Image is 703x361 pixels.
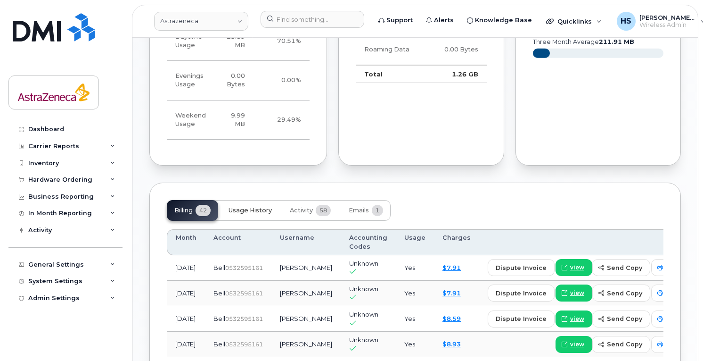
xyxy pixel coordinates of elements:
span: [PERSON_NAME] Stinnissen [639,14,696,21]
span: view [570,340,584,349]
span: Usage History [229,207,272,214]
span: HS [621,16,631,27]
td: 9.99 MB [214,101,253,140]
th: Account [205,229,271,255]
span: Bell [213,340,225,348]
td: [PERSON_NAME] [271,306,341,332]
button: dispute invoice [488,259,555,276]
a: view [556,285,592,302]
a: Knowledge Base [460,11,539,30]
td: Roaming Data [356,34,429,65]
a: $8.59 [442,315,461,322]
a: $8.93 [442,340,461,348]
input: Find something... [261,11,364,28]
span: 0532595161 [225,341,263,348]
div: Quicklinks [540,12,608,31]
span: Unknown [349,285,378,293]
td: 29.49% [253,101,310,140]
td: [PERSON_NAME] [271,255,341,281]
span: send copy [607,314,642,323]
span: 0532595161 [225,315,263,322]
td: [DATE] [167,332,205,357]
button: send copy [592,259,650,276]
button: send copy [592,311,650,327]
span: send copy [607,263,642,272]
span: view [570,263,584,272]
button: dispute invoice [488,311,555,327]
td: 0.00 Bytes [214,61,253,101]
tspan: 211.91 MB [599,38,634,45]
span: 1 [372,205,383,216]
span: Quicklinks [557,17,592,25]
span: dispute invoice [496,263,547,272]
span: Unknown [349,260,378,267]
a: Astrazeneca [154,12,248,31]
th: Charges [434,229,479,255]
span: dispute invoice [496,314,547,323]
th: Accounting Codes [341,229,396,255]
a: $7.91 [442,289,461,297]
span: view [570,315,584,323]
span: Bell [213,289,225,297]
span: Unknown [349,311,378,318]
span: Wireless Admin [639,21,696,29]
span: 58 [316,205,331,216]
span: Bell [213,264,225,271]
span: Knowledge Base [475,16,532,25]
th: Usage [396,229,434,255]
td: [DATE] [167,281,205,306]
tr: Weekdays from 6:00pm to 8:00am [167,61,310,101]
span: send copy [607,289,642,298]
td: [DATE] [167,255,205,281]
td: Yes [396,306,434,332]
a: view [556,336,592,353]
td: Yes [396,332,434,357]
span: Unknown [349,336,378,344]
a: $7.91 [442,264,461,271]
span: Bell [213,315,225,322]
td: 23.89 MB [214,22,253,61]
td: Yes [396,255,434,281]
span: dispute invoice [496,289,547,298]
td: 0.00 Bytes [429,34,487,65]
td: Yes [396,281,434,306]
td: 1.26 GB [429,65,487,83]
th: Username [271,229,341,255]
a: Support [372,11,419,30]
td: 0.00% [253,61,310,101]
span: 0532595161 [225,290,263,297]
text: three month average [532,38,634,45]
td: Total [356,65,429,83]
td: [DATE] [167,306,205,332]
td: 70.51% [253,22,310,61]
span: Emails [349,207,369,214]
span: 0532595161 [225,264,263,271]
th: Month [167,229,205,255]
span: Activity [290,207,313,214]
td: Evenings Usage [167,61,214,101]
a: view [556,311,592,327]
button: dispute invoice [488,285,555,302]
tr: Friday from 6:00pm to Monday 8:00am [167,101,310,140]
span: send copy [607,340,642,349]
td: Daytime Usage [167,22,214,61]
button: send copy [592,285,650,302]
span: Alerts [434,16,454,25]
span: view [570,289,584,297]
td: [PERSON_NAME] [271,281,341,306]
td: Weekend Usage [167,101,214,140]
span: Support [386,16,413,25]
button: send copy [592,336,650,353]
a: Alerts [419,11,460,30]
a: view [556,259,592,276]
td: [PERSON_NAME] [271,332,341,357]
